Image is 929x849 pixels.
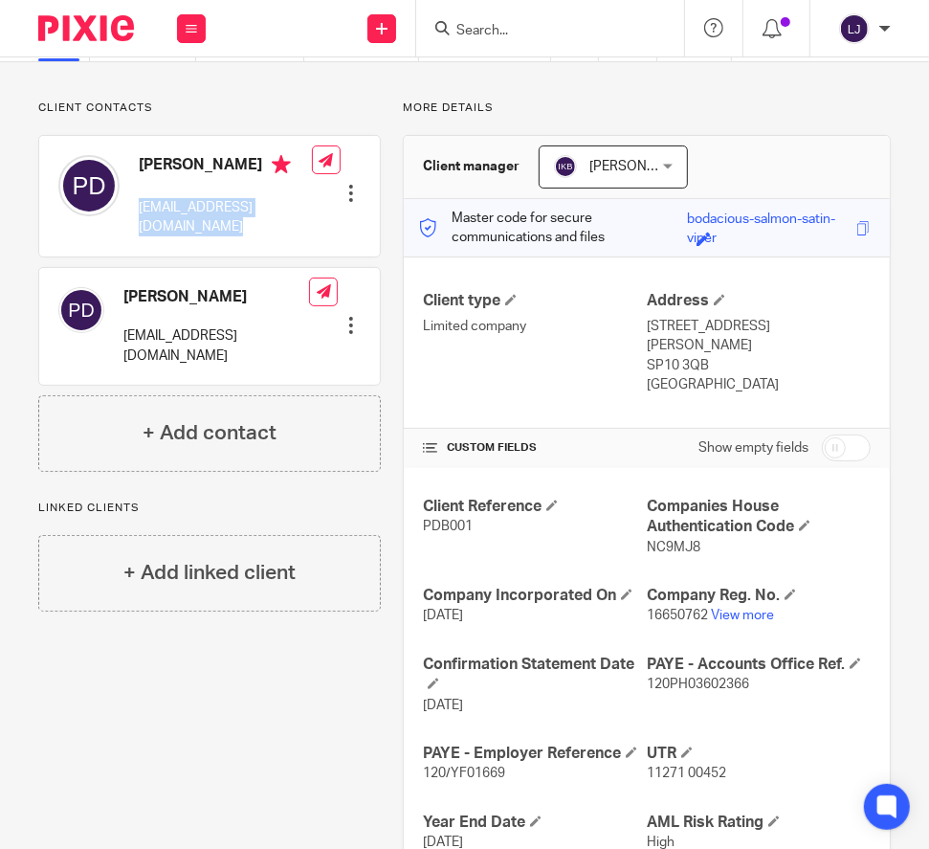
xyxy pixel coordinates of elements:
img: svg%3E [58,287,104,333]
img: svg%3E [58,155,120,216]
h4: PAYE - Accounts Office Ref. [647,655,871,675]
span: [DATE] [423,609,463,622]
h4: Client type [423,291,647,311]
h4: UTR [647,744,871,764]
span: NC9MJ8 [647,541,700,554]
span: 11271 00452 [647,767,726,780]
label: Show empty fields [698,438,808,458]
p: [STREET_ADDRESS][PERSON_NAME] [647,317,871,356]
img: Pixie [38,15,134,41]
span: 120/YF01669 [423,767,505,780]
p: More details [403,101,891,116]
span: [DATE] [423,836,463,849]
h4: PAYE - Employer Reference [423,744,647,764]
span: 120PH03602366 [647,678,749,691]
div: bodacious-salmon-satin-viper [687,210,852,232]
p: [EMAIL_ADDRESS][DOMAIN_NAME] [139,198,312,237]
h4: Year End Date [423,813,647,833]
h4: Companies House Authentication Code [647,497,871,538]
h3: Client manager [423,157,520,176]
span: [PERSON_NAME] [589,160,695,173]
span: PDB001 [423,520,473,533]
p: Linked clients [38,501,381,516]
img: svg%3E [839,13,870,44]
h4: + Add contact [143,418,276,448]
a: View more [711,609,774,622]
h4: + Add linked client [123,558,296,588]
p: Limited company [423,317,647,336]
p: Client contacts [38,101,381,116]
h4: Confirmation Statement Date [423,655,647,696]
input: Search [454,23,627,40]
h4: Company Incorporated On [423,586,647,606]
span: [DATE] [423,699,463,712]
span: 16650762 [647,609,708,622]
p: [GEOGRAPHIC_DATA] [647,375,871,394]
h4: Address [647,291,871,311]
i: Primary [272,155,291,174]
p: [EMAIL_ADDRESS][DOMAIN_NAME] [123,326,309,366]
p: Master code for secure communications and files [418,209,687,248]
p: SP10 3QB [647,356,871,375]
h4: [PERSON_NAME] [139,155,312,179]
h4: [PERSON_NAME] [123,287,309,307]
h4: Client Reference [423,497,647,517]
img: svg%3E [554,155,577,178]
h4: Company Reg. No. [647,586,871,606]
h4: AML Risk Rating [647,813,871,833]
h4: CUSTOM FIELDS [423,440,647,456]
span: High [647,836,675,849]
